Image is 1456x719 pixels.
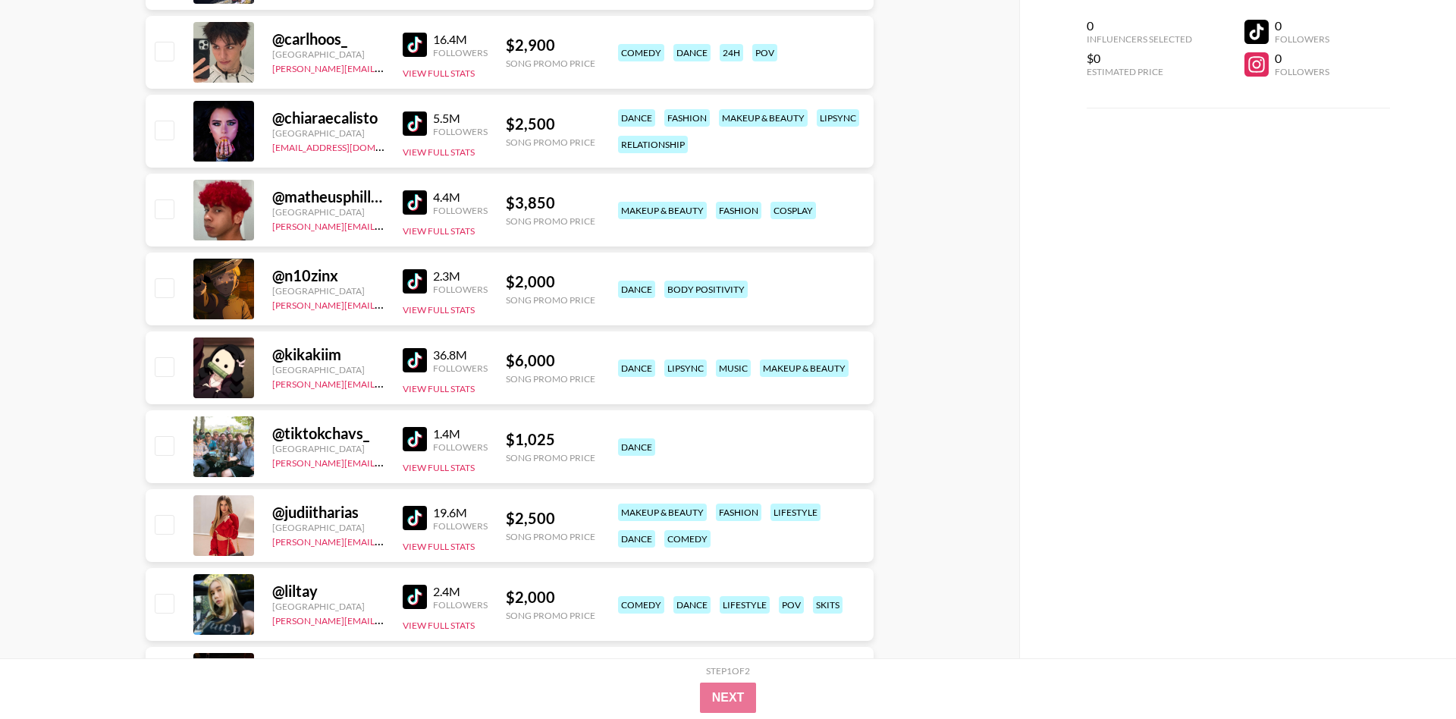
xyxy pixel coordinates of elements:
a: [PERSON_NAME][EMAIL_ADDRESS][DOMAIN_NAME] [272,612,497,626]
div: 19.6M [433,505,488,520]
img: TikTok [403,269,427,294]
div: $ 2,000 [506,588,595,607]
button: View Full Stats [403,620,475,631]
div: makeup & beauty [760,359,849,377]
div: music [716,359,751,377]
div: dance [618,438,655,456]
div: 4.4M [433,190,488,205]
div: $ 2,000 [506,272,595,291]
div: @ kikakiim [272,345,384,364]
div: Followers [433,205,488,216]
a: [PERSON_NAME][EMAIL_ADDRESS][DOMAIN_NAME] [272,533,497,548]
a: [EMAIL_ADDRESS][DOMAIN_NAME] [272,139,425,153]
div: 16.4M [433,32,488,47]
div: @ tiktokchavs_ [272,424,384,443]
a: [PERSON_NAME][EMAIL_ADDRESS][DOMAIN_NAME] [272,60,497,74]
div: makeup & beauty [618,202,707,219]
div: 0 [1275,51,1329,66]
div: [GEOGRAPHIC_DATA] [272,285,384,297]
button: View Full Stats [403,225,475,237]
div: 2.3M [433,268,488,284]
div: relationship [618,136,688,153]
div: dance [673,596,711,614]
div: dance [618,359,655,377]
div: @ carlhoos_ [272,30,384,49]
button: View Full Stats [403,383,475,394]
a: [PERSON_NAME][EMAIL_ADDRESS][DOMAIN_NAME] [272,297,497,311]
div: Followers [1275,33,1329,45]
div: comedy [664,530,711,548]
div: lipsync [664,359,707,377]
div: dance [618,530,655,548]
div: comedy [618,44,664,61]
div: 0 [1087,18,1192,33]
img: TikTok [403,111,427,136]
div: Followers [433,363,488,374]
div: skits [813,596,843,614]
button: View Full Stats [403,146,475,158]
div: dance [618,109,655,127]
div: Song Promo Price [506,610,595,621]
div: fashion [716,202,761,219]
div: @ n10zinx [272,266,384,285]
div: makeup & beauty [719,109,808,127]
div: cosplay [770,202,816,219]
div: 24h [720,44,743,61]
button: View Full Stats [403,304,475,316]
div: Song Promo Price [506,531,595,542]
div: lifestyle [770,504,821,521]
div: pov [752,44,777,61]
button: View Full Stats [403,462,475,473]
div: @ chiaraecalisto [272,108,384,127]
div: makeup & beauty [618,504,707,521]
div: dance [618,281,655,298]
div: 2.4M [433,584,488,599]
div: [GEOGRAPHIC_DATA] [272,443,384,454]
div: $ 2,900 [506,36,595,55]
div: 0 [1275,18,1329,33]
div: Estimated Price [1087,66,1192,77]
img: TikTok [403,585,427,609]
div: [GEOGRAPHIC_DATA] [272,49,384,60]
div: Song Promo Price [506,294,595,306]
a: [PERSON_NAME][EMAIL_ADDRESS][DOMAIN_NAME] [272,454,497,469]
div: body positivity [664,281,748,298]
button: View Full Stats [403,68,475,79]
div: Followers [433,47,488,58]
div: Followers [433,520,488,532]
div: 1.4M [433,426,488,441]
div: @ liltay [272,582,384,601]
div: [GEOGRAPHIC_DATA] [272,206,384,218]
div: pov [779,596,804,614]
div: $ 2,500 [506,115,595,133]
button: View Full Stats [403,541,475,552]
div: Followers [433,441,488,453]
img: TikTok [403,506,427,530]
div: @ judiitharias [272,503,384,522]
img: TikTok [403,190,427,215]
div: fashion [664,109,710,127]
div: fashion [716,504,761,521]
div: @ matheusphillype [272,187,384,206]
div: Influencers Selected [1087,33,1192,45]
div: [GEOGRAPHIC_DATA] [272,522,384,533]
div: $ 3,850 [506,193,595,212]
div: 5.5M [433,111,488,126]
img: TikTok [403,33,427,57]
a: [PERSON_NAME][EMAIL_ADDRESS][DOMAIN_NAME] [272,218,497,232]
div: Song Promo Price [506,137,595,148]
div: $ 1,025 [506,430,595,449]
div: [GEOGRAPHIC_DATA] [272,364,384,375]
div: $0 [1087,51,1192,66]
div: lipsync [817,109,859,127]
div: Followers [433,599,488,611]
div: [GEOGRAPHIC_DATA] [272,601,384,612]
div: comedy [618,596,664,614]
div: 36.8M [433,347,488,363]
img: TikTok [403,348,427,372]
img: TikTok [403,427,427,451]
div: Song Promo Price [506,452,595,463]
div: Followers [433,126,488,137]
div: Song Promo Price [506,215,595,227]
button: Next [700,683,757,713]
